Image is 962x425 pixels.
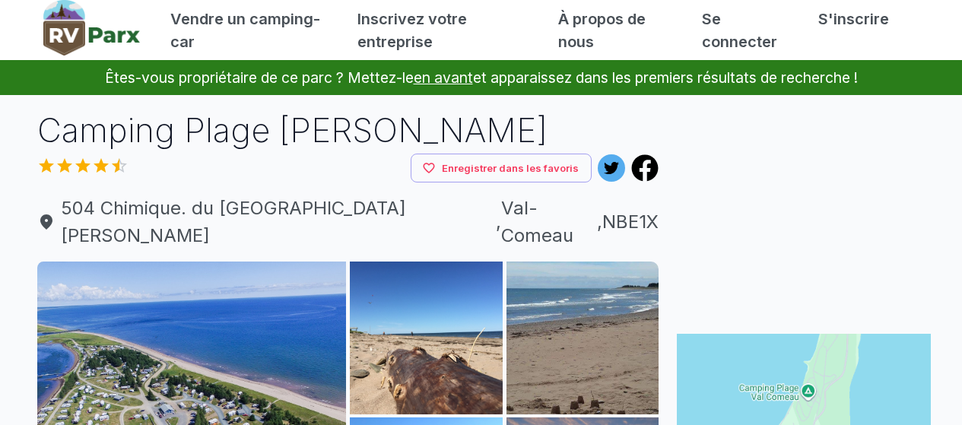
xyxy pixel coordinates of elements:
[473,68,858,87] font: et apparaissez dans les premiers résultats de recherche !
[350,262,503,414] img: AAcXr8rBheV6tqSe5kO7ArVAbRnnA4DWSpR1nur47-0ZZ0LFA1qmMCMbVLxWLcHXWMbWWTvFHUFeH7FM3vN2UzgBf78t8mlEH...
[442,162,579,174] font: Enregistrer dans les favoris
[37,109,548,151] font: Camping Plage [PERSON_NAME]
[496,211,501,233] font: ,
[37,195,659,249] a: 504 Chimique. du [GEOGRAPHIC_DATA][PERSON_NAME],Val-Comeau,NB E1X
[357,10,467,51] font: Inscrivez votre entreprise
[677,107,931,297] iframe: Publicité
[345,8,546,53] a: Inscrivez votre entreprise
[506,262,659,414] img: AAcXr8r6luXY9ZosPq0_YkMdyar54tmWsJ55dV0Ov6j2kxIsJ-mG5x5nhjWNH1hxmyHVPBwJygZ6HK8NhH-gVKB5Joy-fXlEX...
[170,10,320,51] font: Vendre un camping-car
[628,211,659,233] font: E1X
[414,68,473,87] a: en avant
[105,68,414,87] font: Êtes-vous propriétaire de ce parc ? Mettez-le
[602,211,628,233] font: NB
[597,211,602,233] font: ,
[806,8,901,53] a: S'inscrire
[546,8,689,53] a: À propos de nous
[411,154,592,182] button: Enregistrer dans les favoris
[702,10,777,51] font: Se connecter
[61,197,406,246] font: 504 Chimique. du [GEOGRAPHIC_DATA][PERSON_NAME]
[818,10,889,28] font: S'inscrire
[558,10,646,51] font: À propos de nous
[501,197,573,246] font: Val-Comeau
[690,8,806,53] a: Se connecter
[158,8,345,53] a: Vendre un camping-car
